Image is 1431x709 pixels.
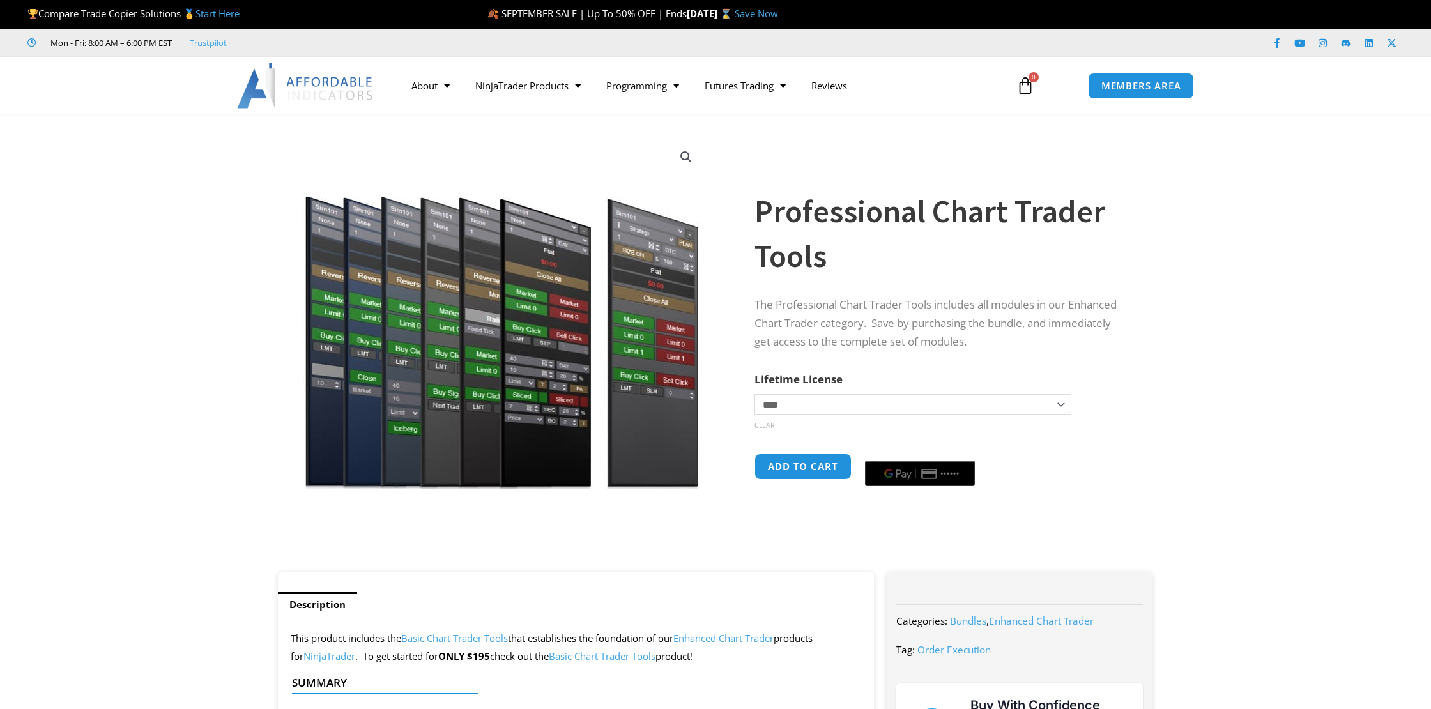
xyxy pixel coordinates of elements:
[989,614,1094,627] a: Enhanced Chart Trader
[1029,72,1039,82] span: 0
[940,469,960,478] text: ••••••
[950,614,1094,627] span: ,
[190,35,227,50] a: Trustpilot
[28,9,38,19] img: 🏆
[463,71,593,100] a: NinjaTrader Products
[862,452,977,453] iframe: Secure payment input frame
[195,7,240,20] a: Start Here
[237,63,374,109] img: LogoAI | Affordable Indicators – NinjaTrader
[896,614,947,627] span: Categories:
[593,71,692,100] a: Programming
[754,372,843,386] label: Lifetime License
[754,189,1128,278] h1: Professional Chart Trader Tools
[549,650,655,662] a: Basic Chart Trader Tools
[917,643,991,656] a: Order Execution
[399,71,463,100] a: About
[692,71,799,100] a: Futures Trading
[675,146,698,169] a: View full-screen image gallery
[296,136,707,489] img: ProfessionalToolsBundlePage
[754,421,774,430] a: Clear options
[490,650,693,662] span: check out the product!
[487,7,687,20] span: 🍂 SEPTEMBER SALE | Up To 50% OFF | Ends
[896,643,915,656] span: Tag:
[1088,73,1195,99] a: MEMBERS AREA
[735,7,778,20] a: Save Now
[865,461,975,486] button: Buy with GPay
[673,632,774,644] a: Enhanced Chart Trader
[1101,81,1181,91] span: MEMBERS AREA
[291,630,861,666] p: This product includes the that establishes the foundation of our products for . To get started for
[303,650,355,662] a: NinjaTrader
[47,35,172,50] span: Mon - Fri: 8:00 AM – 6:00 PM EST
[799,71,860,100] a: Reviews
[754,296,1128,351] p: The Professional Chart Trader Tools includes all modules in our Enhanced Chart Trader category. S...
[27,7,240,20] span: Compare Trade Copier Solutions 🥇
[278,592,357,617] a: Description
[687,7,735,20] strong: [DATE] ⌛
[401,632,508,644] a: Basic Chart Trader Tools
[997,67,1053,104] a: 0
[754,454,852,480] button: Add to cart
[399,71,1002,100] nav: Menu
[292,676,850,689] h4: Summary
[950,614,986,627] a: Bundles
[438,650,490,662] strong: ONLY $195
